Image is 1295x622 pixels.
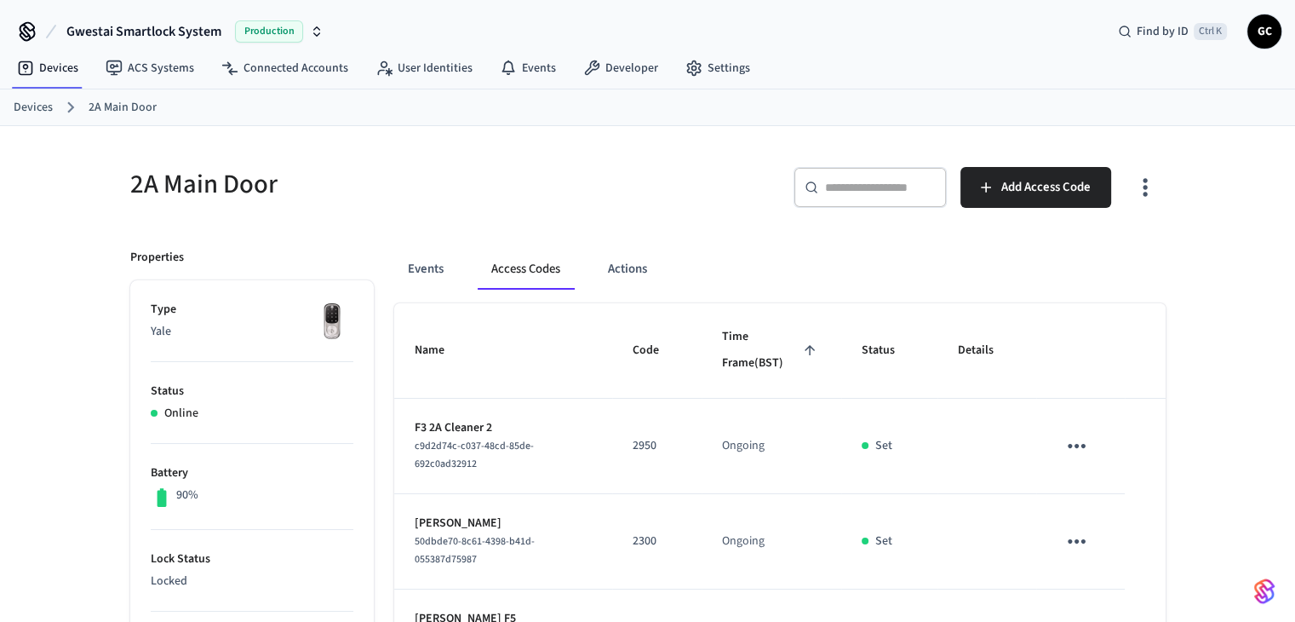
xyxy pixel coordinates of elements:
[1137,23,1189,40] span: Find by ID
[415,419,593,437] p: F3 2A Cleaner 2
[394,249,1166,290] div: ant example
[415,534,535,567] span: 50dbde70-8c61-4398-b41d-055387d75987
[235,20,303,43] span: Production
[478,249,574,290] button: Access Codes
[702,494,841,590] td: Ongoing
[151,301,353,319] p: Type
[415,337,467,364] span: Name
[66,21,221,42] span: Gwestai Smartlock System
[164,405,198,423] p: Online
[594,249,661,290] button: Actions
[633,337,681,364] span: Code
[633,533,681,550] p: 2300
[960,167,1111,208] button: Add Access Code
[3,53,92,84] a: Devices
[415,439,534,471] span: c9d2d74c-c037-48cd-85de-692c0ad32912
[14,99,53,117] a: Devices
[151,464,353,482] p: Battery
[394,249,457,290] button: Events
[130,167,638,202] h5: 2A Main Door
[486,53,570,84] a: Events
[875,533,892,550] p: Set
[151,323,353,341] p: Yale
[1001,176,1091,199] span: Add Access Code
[415,515,593,533] p: [PERSON_NAME]
[1254,578,1275,605] img: SeamLogoGradient.69752ec5.svg
[722,324,821,377] span: Time Frame(BST)
[633,437,681,455] p: 2950
[672,53,764,84] a: Settings
[875,437,892,455] p: Set
[208,53,362,84] a: Connected Accounts
[958,337,1016,364] span: Details
[702,399,841,494] td: Ongoing
[151,573,353,590] p: Locked
[151,550,353,568] p: Lock Status
[862,337,917,364] span: Status
[570,53,672,84] a: Developer
[1194,23,1227,40] span: Ctrl K
[1247,14,1281,49] button: GC
[130,249,184,267] p: Properties
[1104,16,1241,47] div: Find by IDCtrl K
[151,383,353,400] p: Status
[89,99,157,117] a: 2A Main Door
[176,487,198,504] p: 90%
[1249,16,1280,47] span: GC
[311,301,353,343] img: Yale Assure Touchscreen Wifi Smart Lock, Satin Nickel, Front
[362,53,486,84] a: User Identities
[92,53,208,84] a: ACS Systems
